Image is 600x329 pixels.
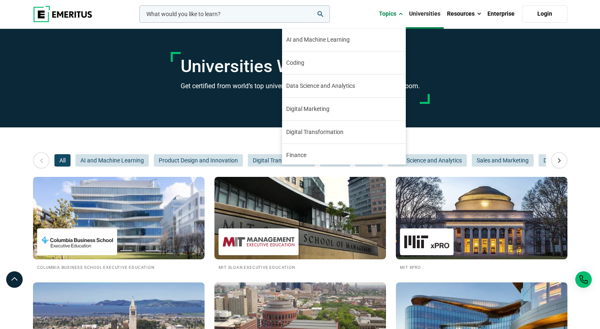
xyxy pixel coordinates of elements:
button: AI and Machine Learning [75,154,149,167]
span: Data Science and Analytics [286,82,355,90]
span: Digital Transformation [286,128,344,136]
img: Universities We Work With [33,177,205,259]
a: Coding [282,52,406,74]
button: Data Science and Analytics [388,154,467,167]
a: Finance [282,144,406,167]
span: Coding [286,59,304,67]
a: Universities We Work With Columbia Business School Executive Education Columbia Business School E... [33,177,205,270]
img: MIT Sloan Executive Education [223,233,294,251]
span: Finance [286,151,306,160]
a: Universities We Work With MIT xPRO MIT xPRO [396,177,567,270]
span: Digital Marketing [286,105,329,113]
a: Login [522,5,567,23]
button: Sales and Marketing [472,154,534,167]
a: AI and Machine Learning [282,28,406,51]
img: Universities We Work With [396,177,567,259]
img: Universities We Work With [214,177,386,259]
h2: MIT xPRO [400,263,563,270]
button: Product Design and Innovation [154,154,243,167]
button: Digital Transformation [248,154,315,167]
button: Digital Marketing [539,154,592,167]
a: Digital Marketing [282,98,406,120]
input: woocommerce-product-search-field-0 [139,5,330,23]
h2: MIT Sloan Executive Education [219,263,382,270]
a: Universities We Work With MIT Sloan Executive Education MIT Sloan Executive Education [214,177,386,270]
a: Digital Transformation [282,121,406,143]
img: Columbia Business School Executive Education [41,233,113,251]
img: MIT xPRO [404,233,449,251]
a: Data Science and Analytics [282,75,406,97]
span: AI and Machine Learning [286,35,350,44]
h2: Columbia Business School Executive Education [37,263,200,270]
h3: Get certified from world’s top universities, through a globally connected classroom. [181,81,420,92]
h1: Universities We Work With [181,56,420,77]
button: All [54,154,71,167]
